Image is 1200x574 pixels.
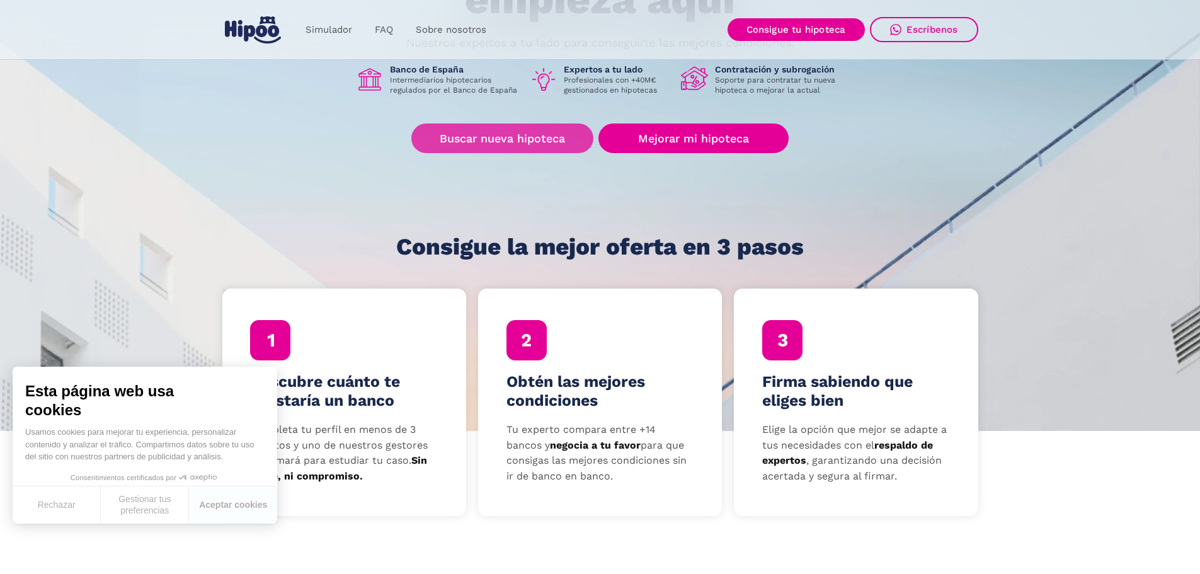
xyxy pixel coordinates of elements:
h1: Banco de España [390,64,520,75]
p: Profesionales con +40M€ gestionados en hipotecas [564,75,671,95]
a: home [222,11,284,49]
a: Escríbenos [870,17,978,42]
a: Sobre nosotros [404,18,498,42]
div: Escríbenos [906,24,958,35]
h1: Consigue la mejor oferta en 3 pasos [396,234,804,260]
a: FAQ [363,18,404,42]
strong: Sin coste, ni compromiso. [250,454,427,482]
a: Simulador [294,18,363,42]
a: Buscar nueva hipoteca [411,123,593,153]
a: Mejorar mi hipoteca [598,123,788,153]
h4: Firma sabiendo que eliges bien [762,372,950,410]
strong: negocia a tu favor [550,439,641,451]
p: Completa tu perfil en menos de 3 minutos y uno de nuestros gestores te llamará para estudiar tu c... [250,422,438,485]
p: Soporte para contratar tu nueva hipoteca o mejorar la actual [715,75,845,95]
p: Tu experto compara entre +14 bancos y para que consigas las mejores condiciones sin ir de banco e... [506,422,694,485]
h4: Obtén las mejores condiciones [506,372,694,410]
h4: Descubre cuánto te prestaría un banco [250,372,438,410]
p: Intermediarios hipotecarios regulados por el Banco de España [390,75,520,95]
p: Elige la opción que mejor se adapte a tus necesidades con el , garantizando una decisión acertada... [762,422,950,485]
h1: Contratación y subrogación [715,64,845,75]
a: Consigue tu hipoteca [728,18,865,41]
h1: Expertos a tu lado [564,64,671,75]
